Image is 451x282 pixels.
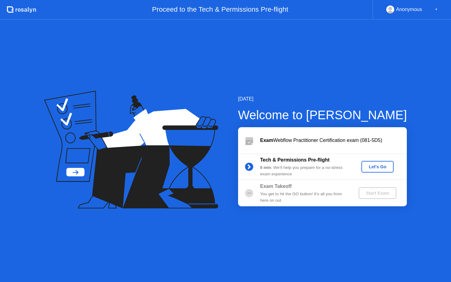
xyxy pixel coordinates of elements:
[361,161,394,173] button: Let's Go
[435,6,438,13] div: ▼
[260,191,349,204] div: You get to hit the GO button! It’s all you from here on out
[396,6,422,13] div: Anonymous
[238,106,407,124] div: Welcome to [PERSON_NAME]
[260,165,349,177] div: : We’ll help you prepare for a no-stress exam experience
[238,95,407,103] div: [DATE]
[359,187,396,199] button: Start Exam
[260,138,273,143] b: Exam
[260,184,292,189] b: Exam Takeoff
[260,165,271,170] b: 5 min
[260,157,330,162] b: Tech & Permissions Pre-flight
[361,191,394,196] div: Start Exam
[260,137,407,144] div: Webflow Practitioner Certification exam (081-5D5)
[364,164,391,169] div: Let's Go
